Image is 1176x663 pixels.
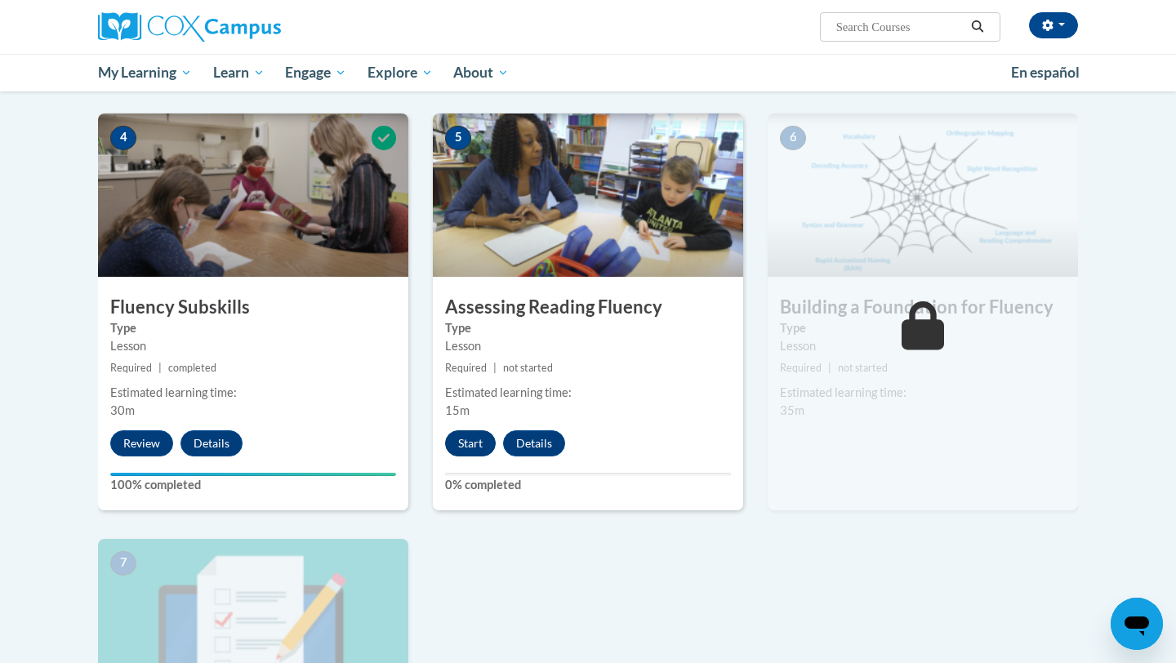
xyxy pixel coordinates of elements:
[285,63,346,82] span: Engage
[110,476,396,494] label: 100% completed
[357,54,443,91] a: Explore
[780,337,1066,355] div: Lesson
[98,12,408,42] a: Cox Campus
[503,362,553,374] span: not started
[445,403,470,417] span: 15m
[87,54,203,91] a: My Learning
[445,319,731,337] label: Type
[768,113,1078,277] img: Course Image
[445,384,731,402] div: Estimated learning time:
[110,384,396,402] div: Estimated learning time:
[110,362,152,374] span: Required
[445,126,471,150] span: 5
[503,430,565,456] button: Details
[1111,598,1163,650] iframe: Button to launch messaging window
[180,430,243,456] button: Details
[274,54,357,91] a: Engage
[73,54,1102,91] div: Main menu
[1000,56,1090,90] a: En español
[110,319,396,337] label: Type
[98,295,408,320] h3: Fluency Subskills
[445,362,487,374] span: Required
[835,17,965,37] input: Search Courses
[110,551,136,576] span: 7
[780,403,804,417] span: 35m
[110,473,396,476] div: Your progress
[838,362,888,374] span: not started
[433,113,743,277] img: Course Image
[780,362,822,374] span: Required
[433,295,743,320] h3: Assessing Reading Fluency
[168,362,216,374] span: completed
[445,430,496,456] button: Start
[493,362,497,374] span: |
[453,63,509,82] span: About
[110,337,396,355] div: Lesson
[445,337,731,355] div: Lesson
[110,126,136,150] span: 4
[780,126,806,150] span: 6
[1011,64,1080,81] span: En español
[780,319,1066,337] label: Type
[367,63,433,82] span: Explore
[98,12,281,42] img: Cox Campus
[445,476,731,494] label: 0% completed
[98,113,408,277] img: Course Image
[768,295,1078,320] h3: Building a Foundation for Fluency
[1029,12,1078,38] button: Account Settings
[110,430,173,456] button: Review
[213,63,265,82] span: Learn
[110,403,135,417] span: 30m
[828,362,831,374] span: |
[780,384,1066,402] div: Estimated learning time:
[98,63,192,82] span: My Learning
[158,362,162,374] span: |
[965,17,990,37] button: Search
[203,54,275,91] a: Learn
[443,54,520,91] a: About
